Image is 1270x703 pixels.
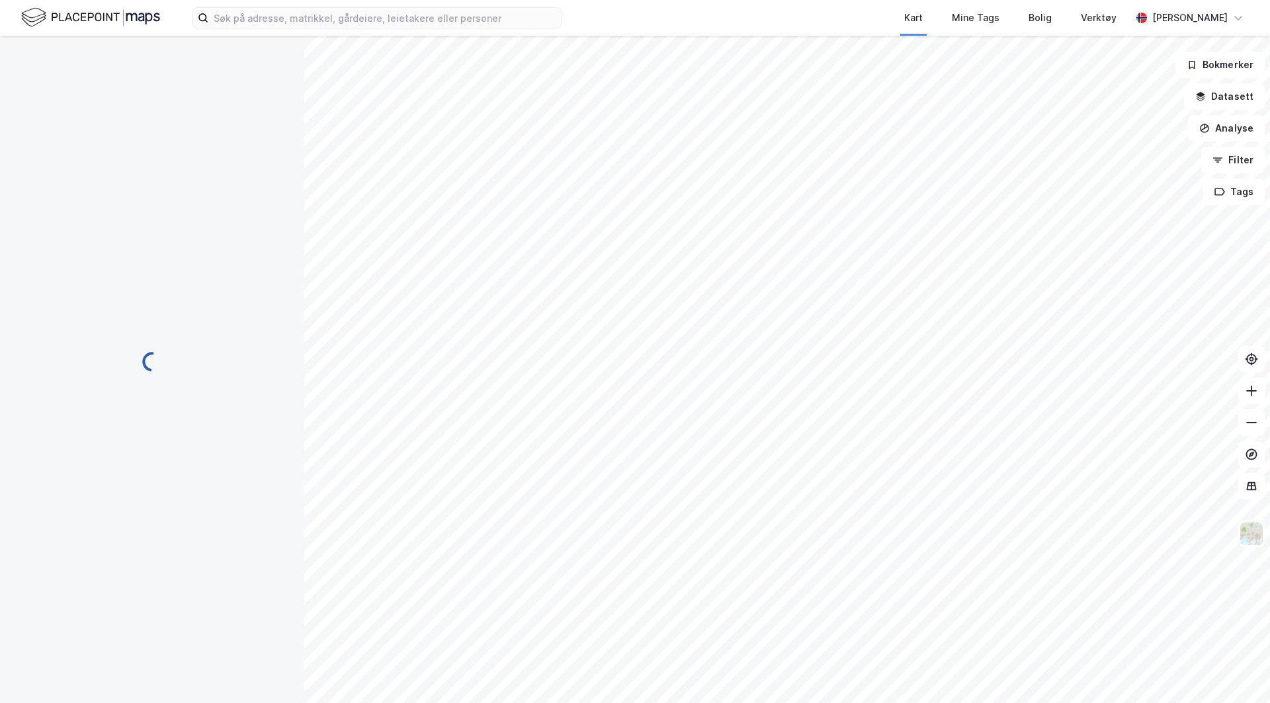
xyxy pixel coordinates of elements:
[1239,521,1264,546] img: Z
[1175,52,1265,78] button: Bokmerker
[1029,10,1052,26] div: Bolig
[1201,147,1265,173] button: Filter
[1184,83,1265,110] button: Datasett
[1203,179,1265,205] button: Tags
[952,10,999,26] div: Mine Tags
[904,10,923,26] div: Kart
[142,351,163,372] img: spinner.a6d8c91a73a9ac5275cf975e30b51cfb.svg
[1204,640,1270,703] iframe: Chat Widget
[1204,640,1270,703] div: Kontrollprogram for chat
[208,8,562,28] input: Søk på adresse, matrikkel, gårdeiere, leietakere eller personer
[21,6,160,29] img: logo.f888ab2527a4732fd821a326f86c7f29.svg
[1188,115,1265,142] button: Analyse
[1152,10,1228,26] div: [PERSON_NAME]
[1081,10,1117,26] div: Verktøy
